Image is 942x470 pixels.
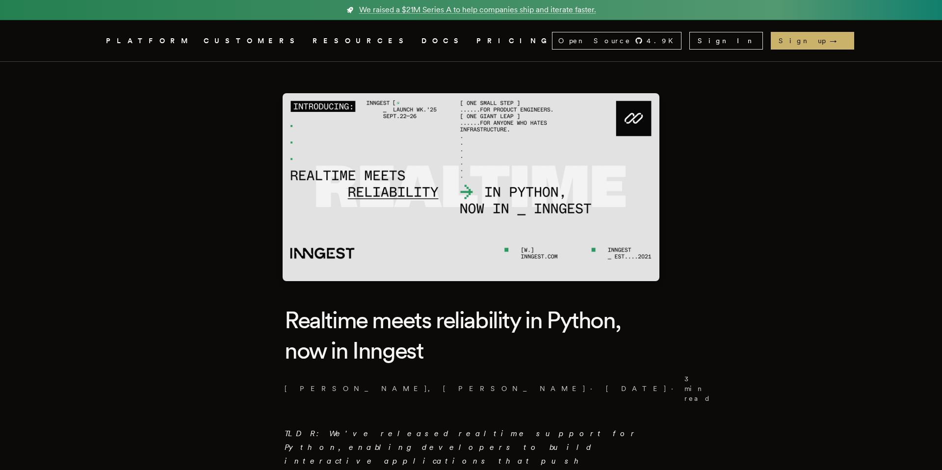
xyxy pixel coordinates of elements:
[689,32,763,50] a: Sign In
[771,32,854,50] a: Sign up
[106,35,192,47] button: PLATFORM
[421,35,465,47] a: DOCS
[78,20,863,61] nav: Global
[285,374,657,403] p: [PERSON_NAME] , · ·
[313,35,410,47] button: RESOURCES
[603,384,667,393] span: [DATE]
[684,374,711,403] span: 3 min read
[283,93,659,281] img: Featured image for Realtime meets reliability in Python, now in Inngest blog post
[558,36,631,46] span: Open Source
[285,305,657,366] h1: Realtime meets reliability in Python, now in Inngest
[204,35,301,47] a: CUSTOMERS
[647,36,679,46] span: 4.9 K
[359,4,596,16] span: We raised a $21M Series A to help companies ship and iterate faster.
[830,36,846,46] span: →
[443,384,586,393] a: [PERSON_NAME]
[476,35,552,47] a: PRICING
